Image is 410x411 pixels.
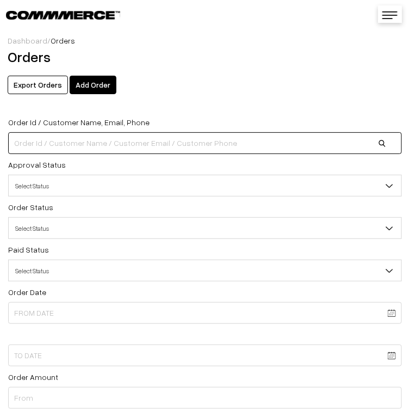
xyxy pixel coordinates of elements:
[8,244,49,255] label: Paid Status
[9,176,401,195] span: Select Status
[8,217,402,239] span: Select Status
[8,116,150,128] label: Order Id / Customer Name, Email, Phone
[8,260,402,281] span: Select Status
[8,48,402,65] h2: Orders
[8,345,402,366] input: To Date
[8,76,68,94] button: Export Orders
[8,35,402,46] div: /
[6,11,120,19] img: COMMMERCE
[8,175,402,197] span: Select Status
[9,219,401,238] span: Select Status
[6,8,101,21] a: COMMMERCE
[8,302,402,324] input: From Date
[70,76,116,94] a: Add Order
[8,201,53,213] label: Order Status
[8,286,46,298] label: Order Date
[8,36,47,45] a: Dashboard
[382,11,397,19] img: menu
[8,371,58,383] label: Order Amount
[8,159,66,170] label: Approval Status
[9,261,401,280] span: Select Status
[8,132,402,154] input: Order Id / Customer Name / Customer Email / Customer Phone
[51,36,75,45] span: Orders
[8,387,402,409] input: From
